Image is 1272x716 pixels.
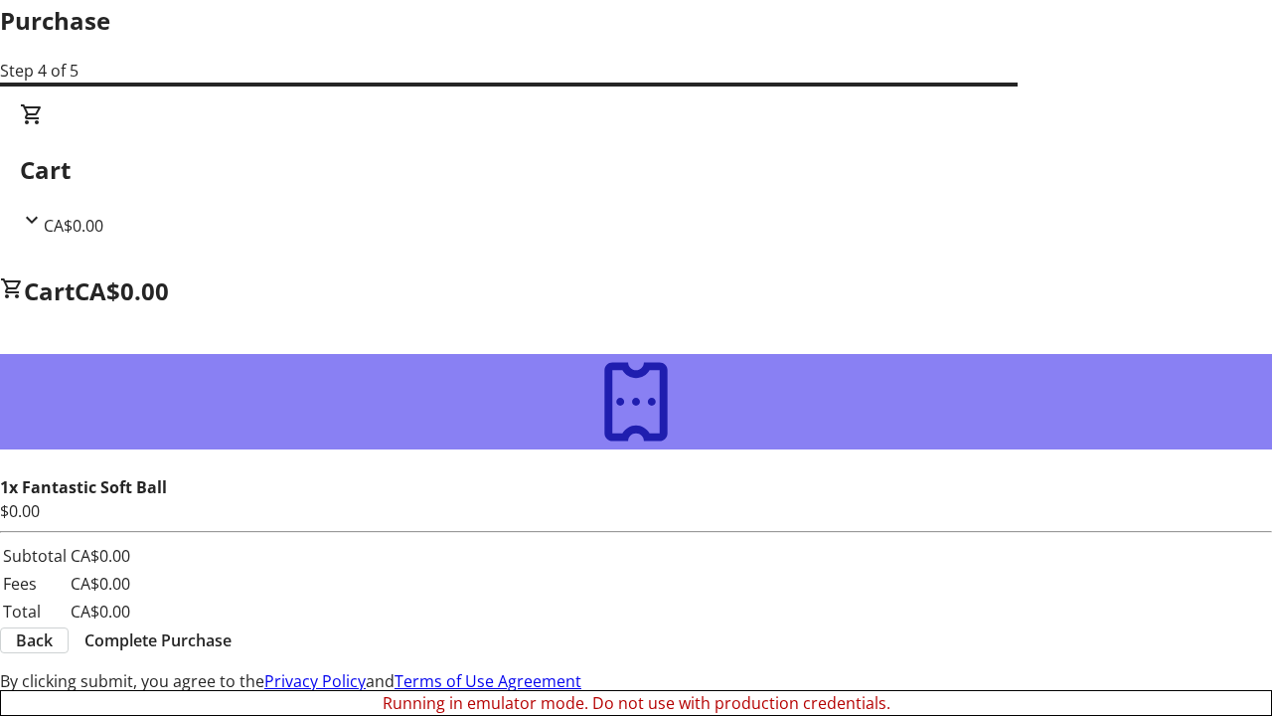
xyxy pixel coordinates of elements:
span: Complete Purchase [84,628,232,652]
h2: Cart [20,152,1252,188]
td: Total [2,599,68,625]
div: CartCA$0.00 [20,102,1252,238]
td: CA$0.00 [70,543,131,569]
td: Subtotal [2,543,68,569]
span: Back [16,628,53,652]
a: Terms of Use Agreement [395,670,581,692]
td: Fees [2,571,68,597]
a: Privacy Policy [264,670,366,692]
span: Cart [24,274,75,307]
td: CA$0.00 [70,571,131,597]
span: CA$0.00 [44,215,103,237]
button: Complete Purchase [69,628,247,652]
span: CA$0.00 [75,274,169,307]
td: CA$0.00 [70,599,131,625]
